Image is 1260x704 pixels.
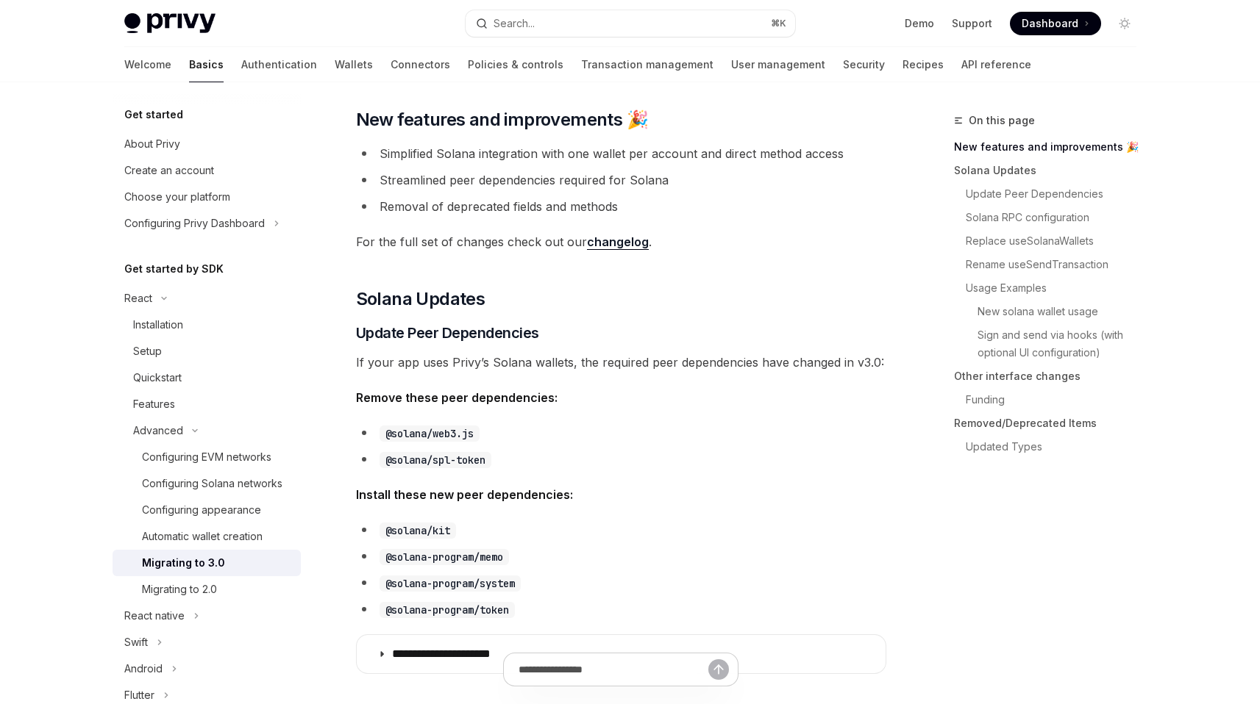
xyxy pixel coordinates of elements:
a: Migrating to 3.0 [113,550,301,576]
a: Rename useSendTransaction [954,253,1148,276]
span: On this page [969,112,1035,129]
h5: Get started [124,106,183,123]
a: Dashboard [1010,12,1101,35]
code: @solana-program/token [380,602,515,618]
a: Setup [113,338,301,364]
div: Swift [124,633,148,651]
a: Transaction management [581,47,713,82]
div: Create an account [124,162,214,179]
code: @solana/web3.js [380,425,480,442]
strong: Install these new peer dependencies: [356,487,573,502]
a: Support [952,16,992,31]
div: Flutter [124,686,154,704]
a: Updated Types [954,435,1148,459]
div: React [124,290,152,307]
input: Ask a question... [519,653,708,686]
li: Streamlined peer dependencies required for Solana [356,170,886,190]
code: @solana/spl-token [380,452,491,468]
strong: Remove these peer dependencies: [356,390,558,405]
a: Configuring EVM networks [113,444,301,470]
div: Migrating to 3.0 [142,554,225,572]
a: Removed/Deprecated Items [954,412,1148,435]
a: Funding [954,388,1148,412]
a: Create an account [113,157,301,184]
a: Update Peer Dependencies [954,182,1148,206]
button: Send message [708,659,729,680]
a: Other interface changes [954,364,1148,388]
div: Choose your platform [124,188,230,206]
div: Configuring Solana networks [142,475,282,492]
a: Usage Examples [954,276,1148,300]
a: Installation [113,312,301,338]
div: Search... [494,15,535,32]
li: Removal of deprecated fields and methods [356,196,886,217]
a: Quickstart [113,364,301,391]
div: Configuring Privy Dashboard [124,215,265,232]
a: Security [843,47,885,82]
span: New features and improvements 🎉 [356,108,648,132]
code: @solana-program/system [380,575,521,592]
a: Features [113,391,301,417]
div: React native [124,607,185,625]
button: Toggle React section [113,285,301,312]
div: About Privy [124,135,180,153]
span: For the full set of changes check out our . [356,231,886,252]
span: ⌘ K [771,18,786,29]
a: API reference [961,47,1031,82]
button: Toggle Advanced section [113,417,301,444]
a: Basics [189,47,224,82]
div: Automatic wallet creation [142,528,263,545]
a: Connectors [391,47,450,82]
div: Installation [133,316,183,334]
a: New solana wallet usage [954,300,1148,323]
span: Update Peer Dependencies [356,323,539,343]
a: User management [731,47,825,82]
a: Configuring Solana networks [113,470,301,497]
a: Sign and send via hooks (with optional UI configuration) [954,323,1148,364]
a: Configuring appearance [113,497,301,523]
a: Demo [905,16,934,31]
span: Solana Updates [356,287,485,311]
a: Automatic wallet creation [113,523,301,550]
span: If your app uses Privy’s Solana wallets, the required peer dependencies have changed in v3.0: [356,352,886,373]
a: Authentication [241,47,317,82]
a: Recipes [903,47,944,82]
div: Advanced [133,422,183,439]
div: Configuring EVM networks [142,448,271,466]
a: Replace useSolanaWallets [954,229,1148,253]
a: Solana Updates [954,159,1148,182]
div: Configuring appearance [142,501,261,519]
button: Toggle Swift section [113,629,301,655]
a: About Privy [113,131,301,157]
a: Solana RPC configuration [954,206,1148,229]
h5: Get started by SDK [124,260,224,278]
a: Wallets [335,47,373,82]
a: changelog [587,234,649,250]
code: @solana-program/memo [380,549,509,565]
div: Features [133,395,175,413]
code: @solana/kit [380,522,456,539]
button: Toggle Configuring Privy Dashboard section [113,210,301,237]
button: Open search [466,10,795,37]
a: Choose your platform [113,184,301,210]
a: Migrating to 2.0 [113,576,301,603]
div: Quickstart [133,369,182,387]
a: New features and improvements 🎉 [954,135,1148,159]
a: Welcome [124,47,171,82]
button: Toggle dark mode [1113,12,1136,35]
div: Migrating to 2.0 [142,581,217,598]
button: Toggle Android section [113,655,301,682]
div: Android [124,660,163,678]
img: light logo [124,13,216,34]
li: Simplified Solana integration with one wallet per account and direct method access [356,143,886,164]
div: Setup [133,342,162,360]
span: Dashboard [1022,16,1078,31]
button: Toggle React native section [113,603,301,629]
a: Policies & controls [468,47,563,82]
